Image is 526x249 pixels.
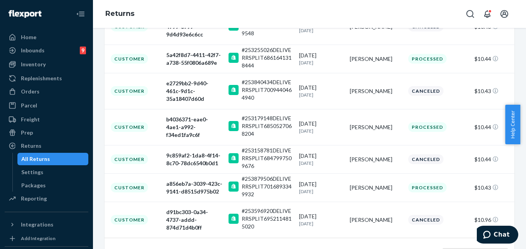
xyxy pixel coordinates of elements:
[242,114,292,138] div: #253179148DELIVERRSPLIT6850527068204
[299,59,344,66] p: [DATE]
[408,86,443,96] div: Canceled
[21,47,45,54] div: Inbounds
[111,86,148,96] div: Customer
[242,207,292,230] div: #253596920DELIVERRSPLIT6952114815020
[99,3,141,25] ol: breadcrumbs
[350,184,402,192] div: [PERSON_NAME]
[408,215,443,225] div: Canceled
[471,73,514,109] td: $10.43
[299,27,344,34] p: [DATE]
[21,74,62,82] div: Replenishments
[21,142,41,150] div: Returns
[480,6,495,22] button: Open notifications
[471,45,514,73] td: $10.44
[166,51,222,67] div: 5a42f8d7-4411-42f7-a738-55f0806a689e
[408,122,447,132] div: Processed
[299,128,344,134] p: [DATE]
[21,195,47,202] div: Reporting
[73,6,88,22] button: Close Navigation
[5,99,88,112] a: Parcel
[350,87,402,95] div: [PERSON_NAME]
[242,46,292,69] div: #253255026DELIVERRSPLIT6861641318444
[21,61,46,68] div: Inventory
[21,182,46,189] div: Packages
[471,173,514,202] td: $10.43
[408,54,447,64] div: Processed
[471,202,514,238] td: $10.96
[299,92,344,98] p: [DATE]
[505,105,520,144] button: Help Center
[21,116,40,123] div: Freight
[21,33,36,41] div: Home
[350,156,402,163] div: [PERSON_NAME]
[111,54,148,64] div: Customer
[408,183,447,192] div: Processed
[111,154,148,164] div: Customer
[299,120,344,134] div: [DATE]
[299,213,344,227] div: [DATE]
[9,10,41,18] img: Flexport logo
[5,192,88,205] a: Reporting
[471,145,514,173] td: $10.44
[166,180,222,195] div: a856eb7a-3039-423c-9141-d8515d975b02
[5,113,88,126] a: Freight
[21,221,53,228] div: Integrations
[21,235,55,242] div: Add Integration
[497,6,512,22] button: Open account menu
[111,183,148,192] div: Customer
[17,166,89,178] a: Settings
[299,180,344,195] div: [DATE]
[111,215,148,225] div: Customer
[5,85,88,98] a: Orders
[477,226,518,245] iframe: Opens a widget where you can chat to one of our agents
[166,208,222,232] div: d91bc303-0a34-4737-addd-874d71d4b0ff
[111,122,148,132] div: Customer
[166,152,222,167] div: 9c859af2-1da8-4f14-8c70-78dc6540b0d1
[242,78,292,102] div: #253840434DELIVERRSPLIT7009440464940
[5,140,88,152] a: Returns
[299,188,344,195] p: [DATE]
[299,220,344,227] p: [DATE]
[242,147,292,170] div: #253158781DELIVERRSPLIT6847997509676
[5,72,88,85] a: Replenishments
[299,52,344,66] div: [DATE]
[166,80,222,103] div: e2729bb2-9d40-461c-9d1c-35a18407d60d
[5,31,88,43] a: Home
[21,155,50,163] div: All Returns
[166,116,222,139] div: b4036371-eae0-4ae1-a992-f34ed1fa9c6f
[299,160,344,166] p: [DATE]
[408,154,443,164] div: Canceled
[17,153,89,165] a: All Returns
[21,102,37,109] div: Parcel
[242,175,292,198] div: #253879506DELIVERRSPLIT7016893349932
[350,216,402,224] div: [PERSON_NAME]
[5,44,88,57] a: Inbounds9
[21,129,33,137] div: Prep
[5,234,88,243] a: Add Integration
[5,126,88,139] a: Prep
[350,123,402,131] div: [PERSON_NAME]
[5,58,88,71] a: Inventory
[17,179,89,192] a: Packages
[299,84,344,98] div: [DATE]
[21,88,40,95] div: Orders
[299,152,344,166] div: [DATE]
[471,109,514,145] td: $10.44
[462,6,478,22] button: Open Search Box
[5,218,88,231] button: Integrations
[21,168,43,176] div: Settings
[80,47,86,54] div: 9
[105,9,134,18] a: Returns
[350,55,402,63] div: [PERSON_NAME]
